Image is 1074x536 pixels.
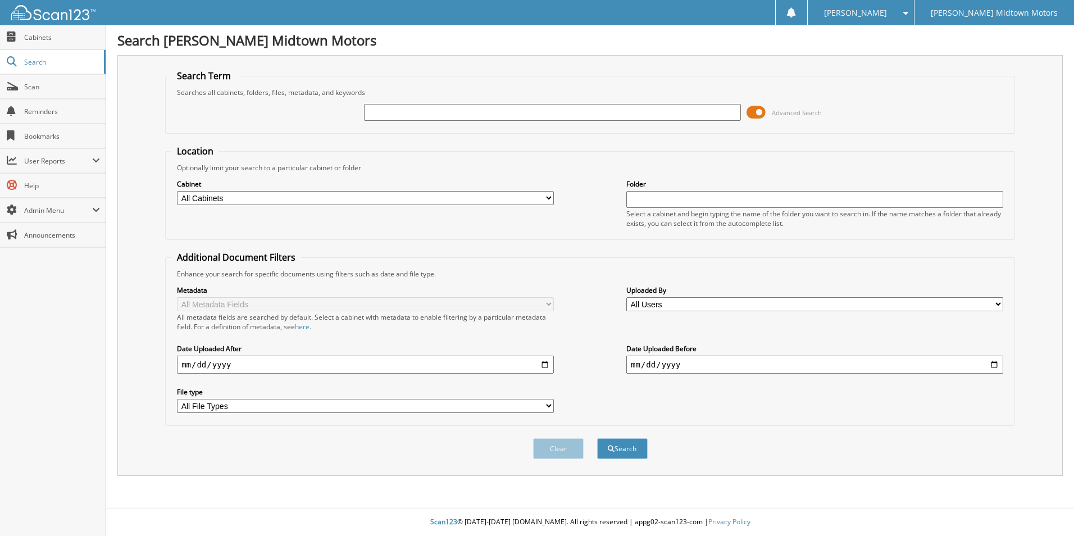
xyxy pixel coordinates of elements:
[626,285,1003,295] label: Uploaded By
[171,251,301,264] legend: Additional Document Filters
[24,57,98,67] span: Search
[24,206,92,215] span: Admin Menu
[11,5,95,20] img: scan123-logo-white.svg
[24,181,100,190] span: Help
[171,163,1009,172] div: Optionally limit your search to a particular cabinet or folder
[626,344,1003,353] label: Date Uploaded Before
[171,88,1009,97] div: Searches all cabinets, folders, files, metadata, and keywords
[626,209,1003,228] div: Select a cabinet and begin typing the name of the folder you want to search in. If the name match...
[171,269,1009,279] div: Enhance your search for specific documents using filters such as date and file type.
[177,179,554,189] label: Cabinet
[177,356,554,374] input: start
[772,108,822,117] span: Advanced Search
[177,387,554,397] label: File type
[24,156,92,166] span: User Reports
[106,508,1074,536] div: © [DATE]-[DATE] [DOMAIN_NAME]. All rights reserved | appg02-scan123-com |
[626,179,1003,189] label: Folder
[177,285,554,295] label: Metadata
[1018,482,1074,536] iframe: Chat Widget
[171,70,236,82] legend: Search Term
[931,10,1058,16] span: [PERSON_NAME] Midtown Motors
[24,33,100,42] span: Cabinets
[177,312,554,331] div: All metadata fields are searched by default. Select a cabinet with metadata to enable filtering b...
[177,344,554,353] label: Date Uploaded After
[824,10,887,16] span: [PERSON_NAME]
[24,82,100,92] span: Scan
[626,356,1003,374] input: end
[597,438,648,459] button: Search
[171,145,219,157] legend: Location
[24,230,100,240] span: Announcements
[430,517,457,526] span: Scan123
[24,131,100,141] span: Bookmarks
[533,438,584,459] button: Clear
[24,107,100,116] span: Reminders
[295,322,310,331] a: here
[708,517,750,526] a: Privacy Policy
[117,31,1063,49] h1: Search [PERSON_NAME] Midtown Motors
